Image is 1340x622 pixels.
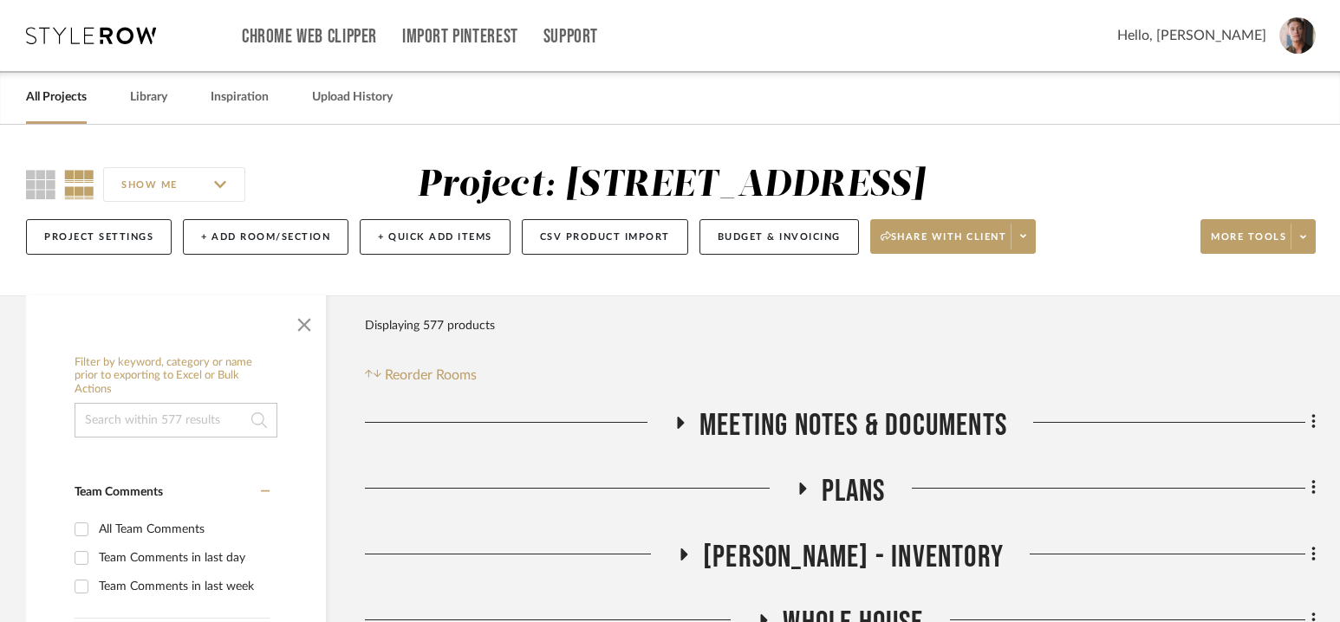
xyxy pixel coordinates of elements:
button: + Add Room/Section [183,219,348,255]
button: Project Settings [26,219,172,255]
span: Share with client [881,230,1007,256]
a: Import Pinterest [402,29,518,44]
div: Team Comments in last day [99,544,265,572]
span: Plans [822,473,886,510]
a: All Projects [26,86,87,109]
button: CSV Product Import [522,219,688,255]
a: Chrome Web Clipper [242,29,377,44]
a: Support [543,29,598,44]
div: Displaying 577 products [365,308,495,343]
button: More tools [1200,219,1316,254]
button: Close [287,304,322,339]
a: Library [130,86,167,109]
span: Meeting notes & Documents [699,407,1007,444]
span: Hello, [PERSON_NAME] [1117,25,1266,46]
button: Share with client [870,219,1037,254]
button: + Quick Add Items [360,219,511,255]
span: More tools [1211,230,1286,256]
span: Team Comments [75,486,163,498]
span: [PERSON_NAME] - Inventory [703,539,1004,576]
button: Reorder Rooms [365,365,477,386]
a: Upload History [312,86,393,109]
input: Search within 577 results [75,403,277,437]
div: All Team Comments [99,515,265,543]
span: Reorder Rooms [385,365,477,386]
button: Budget & Invoicing [699,219,859,255]
a: Inspiration [211,86,269,109]
img: avatar [1279,17,1316,54]
h6: Filter by keyword, category or name prior to exporting to Excel or Bulk Actions [75,356,277,397]
div: Team Comments in last week [99,573,265,600]
div: Project: [STREET_ADDRESS] [417,167,926,204]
